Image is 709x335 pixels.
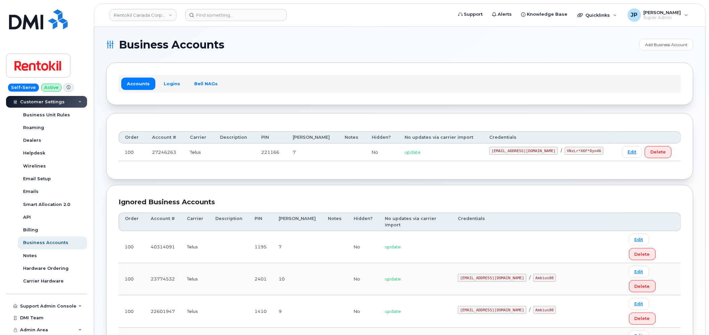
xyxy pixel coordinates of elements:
span: / [529,275,530,280]
span: Delete [635,251,650,257]
th: No updates via carrier import [399,131,483,143]
code: VNzLr*X6F*Dyn46 [565,147,604,155]
button: Delete [629,313,656,325]
td: 100 [119,231,145,263]
button: Delete [645,146,671,158]
th: Credentials [452,213,623,231]
span: update [405,149,421,155]
button: Delete [629,248,656,260]
td: 2401 [249,263,273,295]
th: No updates via carrier import [379,213,452,231]
td: 1410 [249,295,273,327]
span: / [561,148,562,153]
th: Hidden? [348,213,379,231]
td: No [348,263,379,295]
span: Business Accounts [119,40,224,50]
th: Description [209,213,249,231]
span: update [385,276,401,282]
td: 100 [119,263,145,295]
th: Account # [146,131,184,143]
a: Bell NAGs [189,78,223,90]
td: 22601947 [145,295,181,327]
td: Telus [181,231,209,263]
div: Ignored Business Accounts [119,197,681,207]
th: PIN [249,213,273,231]
a: Logins [158,78,186,90]
td: 7 [287,143,339,161]
span: Delete [650,149,666,155]
code: [EMAIL_ADDRESS][DOMAIN_NAME] [489,147,558,155]
code: Ambius80 [533,306,556,314]
a: Edit [622,146,642,158]
th: Notes [339,131,366,143]
td: No [348,231,379,263]
a: Add Business Account [639,39,693,50]
a: Edit [629,266,649,277]
td: 100 [119,143,146,161]
th: Carrier [184,131,214,143]
span: Delete [635,315,650,322]
th: Account # [145,213,181,231]
code: [EMAIL_ADDRESS][DOMAIN_NAME] [458,274,526,282]
td: Telus [181,295,209,327]
td: 221166 [255,143,287,161]
button: Delete [629,280,656,292]
a: Edit [629,298,649,310]
td: 10 [273,263,322,295]
td: 1195 [249,231,273,263]
td: No [348,295,379,327]
span: Delete [635,283,650,290]
th: [PERSON_NAME] [287,131,339,143]
span: / [529,307,530,312]
a: Edit [629,234,649,245]
th: [PERSON_NAME] [273,213,322,231]
td: 23774532 [145,263,181,295]
th: Credentials [483,131,616,143]
span: update [385,309,401,314]
td: No [366,143,399,161]
th: Carrier [181,213,209,231]
th: Order [119,131,146,143]
th: PIN [255,131,287,143]
td: 7 [273,231,322,263]
th: Description [214,131,255,143]
span: update [385,244,401,249]
code: [EMAIL_ADDRESS][DOMAIN_NAME] [458,306,526,314]
th: Order [119,213,145,231]
td: 27246263 [146,143,184,161]
td: 100 [119,295,145,327]
code: Ambius80 [533,274,556,282]
td: Telus [181,263,209,295]
td: Telus [184,143,214,161]
td: 9 [273,295,322,327]
a: Accounts [121,78,155,90]
td: 40314091 [145,231,181,263]
th: Notes [322,213,348,231]
th: Hidden? [366,131,399,143]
